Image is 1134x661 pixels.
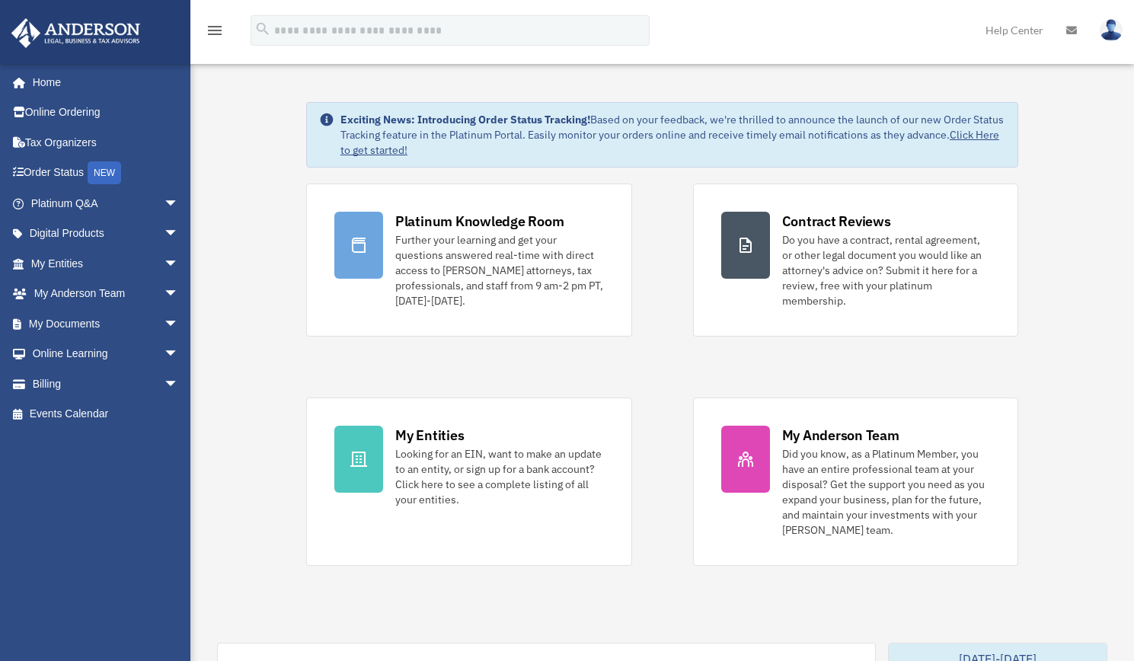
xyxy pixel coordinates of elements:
span: arrow_drop_down [164,188,194,219]
div: My Entities [395,426,464,445]
a: Home [11,67,194,97]
a: Contract Reviews Do you have a contract, rental agreement, or other legal document you would like... [693,184,1019,337]
img: User Pic [1100,19,1123,41]
a: Events Calendar [11,399,202,429]
a: Platinum Knowledge Room Further your learning and get your questions answered real-time with dire... [306,184,632,337]
a: My Anderson Team Did you know, as a Platinum Member, you have an entire professional team at your... [693,398,1019,566]
i: menu [206,21,224,40]
a: My Entities Looking for an EIN, want to make an update to an entity, or sign up for a bank accoun... [306,398,632,566]
strong: Exciting News: Introducing Order Status Tracking! [340,113,590,126]
a: Order StatusNEW [11,158,202,189]
div: NEW [88,161,121,184]
div: Looking for an EIN, want to make an update to an entity, or sign up for a bank account? Click her... [395,446,604,507]
div: Further your learning and get your questions answered real-time with direct access to [PERSON_NAM... [395,232,604,308]
a: Tax Organizers [11,127,202,158]
i: search [254,21,271,37]
a: Click Here to get started! [340,128,999,157]
span: arrow_drop_down [164,339,194,370]
a: My Anderson Teamarrow_drop_down [11,279,202,309]
span: arrow_drop_down [164,248,194,279]
a: menu [206,27,224,40]
a: My Documentsarrow_drop_down [11,308,202,339]
a: Platinum Q&Aarrow_drop_down [11,188,202,219]
a: Online Ordering [11,97,202,128]
div: Did you know, as a Platinum Member, you have an entire professional team at your disposal? Get th... [782,446,991,538]
a: My Entitiesarrow_drop_down [11,248,202,279]
span: arrow_drop_down [164,279,194,310]
span: arrow_drop_down [164,369,194,400]
div: Contract Reviews [782,212,891,231]
span: arrow_drop_down [164,308,194,340]
a: Digital Productsarrow_drop_down [11,219,202,249]
div: My Anderson Team [782,426,899,445]
span: arrow_drop_down [164,219,194,250]
div: Based on your feedback, we're thrilled to announce the launch of our new Order Status Tracking fe... [340,112,1005,158]
a: Online Learningarrow_drop_down [11,339,202,369]
img: Anderson Advisors Platinum Portal [7,18,145,48]
a: Billingarrow_drop_down [11,369,202,399]
div: Platinum Knowledge Room [395,212,564,231]
div: Do you have a contract, rental agreement, or other legal document you would like an attorney's ad... [782,232,991,308]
